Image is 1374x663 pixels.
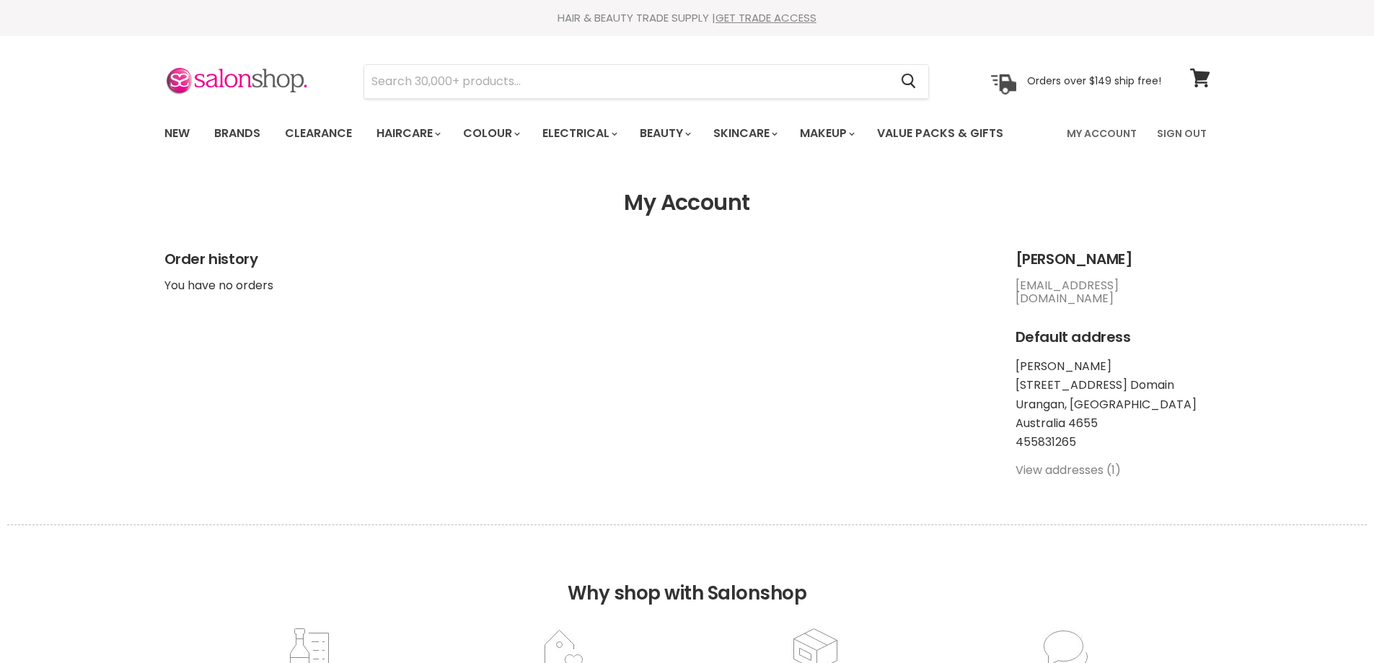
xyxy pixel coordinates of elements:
[452,118,529,149] a: Colour
[164,279,987,292] p: You have no orders
[366,118,449,149] a: Haircare
[1058,118,1145,149] a: My Account
[154,113,1036,154] ul: Main menu
[789,118,863,149] a: Makeup
[7,524,1367,626] h2: Why shop with Salonshop
[1148,118,1215,149] a: Sign Out
[146,11,1228,25] div: HAIR & BEAUTY TRADE SUPPLY |
[890,65,928,98] button: Search
[164,251,987,268] h2: Order history
[629,118,700,149] a: Beauty
[1027,74,1161,87] p: Orders over $149 ship free!
[1016,329,1210,346] h2: Default address
[1016,379,1210,392] li: [STREET_ADDRESS] Domain
[1016,462,1121,478] a: View addresses (1)
[1016,417,1210,430] li: Australia 4655
[1016,360,1210,373] li: [PERSON_NAME]
[154,118,201,149] a: New
[364,64,929,99] form: Product
[1016,277,1119,307] a: [EMAIL_ADDRESS][DOMAIN_NAME]
[715,10,816,25] a: GET TRADE ACCESS
[703,118,786,149] a: Skincare
[866,118,1014,149] a: Value Packs & Gifts
[274,118,363,149] a: Clearance
[1016,398,1210,411] li: Urangan, [GEOGRAPHIC_DATA]
[164,190,1210,216] h1: My Account
[364,65,890,98] input: Search
[203,118,271,149] a: Brands
[1016,436,1210,449] li: 455831265
[1016,251,1210,268] h2: [PERSON_NAME]
[146,113,1228,154] nav: Main
[532,118,626,149] a: Electrical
